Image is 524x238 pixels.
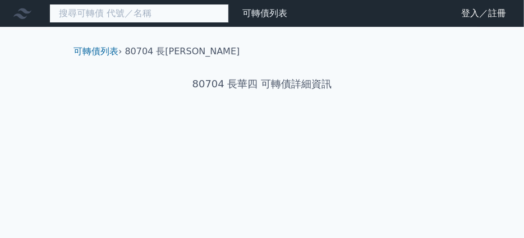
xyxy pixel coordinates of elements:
[73,45,122,58] li: ›
[49,4,229,23] input: 搜尋可轉債 代號／名稱
[73,46,118,57] a: 可轉債列表
[242,8,287,18] a: 可轉債列表
[65,76,459,92] h1: 80704 長華四 可轉債詳細資訊
[125,45,240,58] li: 80704 長[PERSON_NAME]
[452,4,515,22] a: 登入／註冊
